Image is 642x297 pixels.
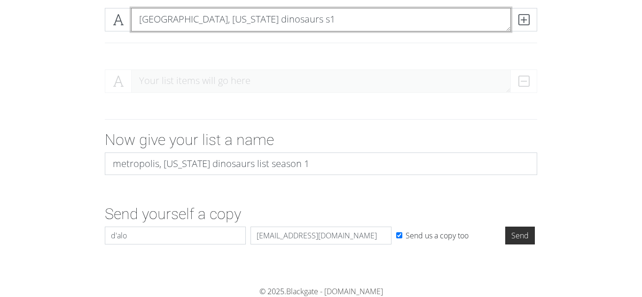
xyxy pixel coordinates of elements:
[406,230,469,241] label: Send us a copy too
[286,286,383,297] a: Blackgate - [DOMAIN_NAME]
[105,227,246,244] input: Name
[105,205,537,223] h2: Send yourself a copy
[60,286,582,297] div: © 2025.
[505,227,535,244] input: Send
[251,227,391,244] input: Email Address
[105,131,537,149] h2: Now give your list a name
[105,152,537,175] input: My amazing list...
